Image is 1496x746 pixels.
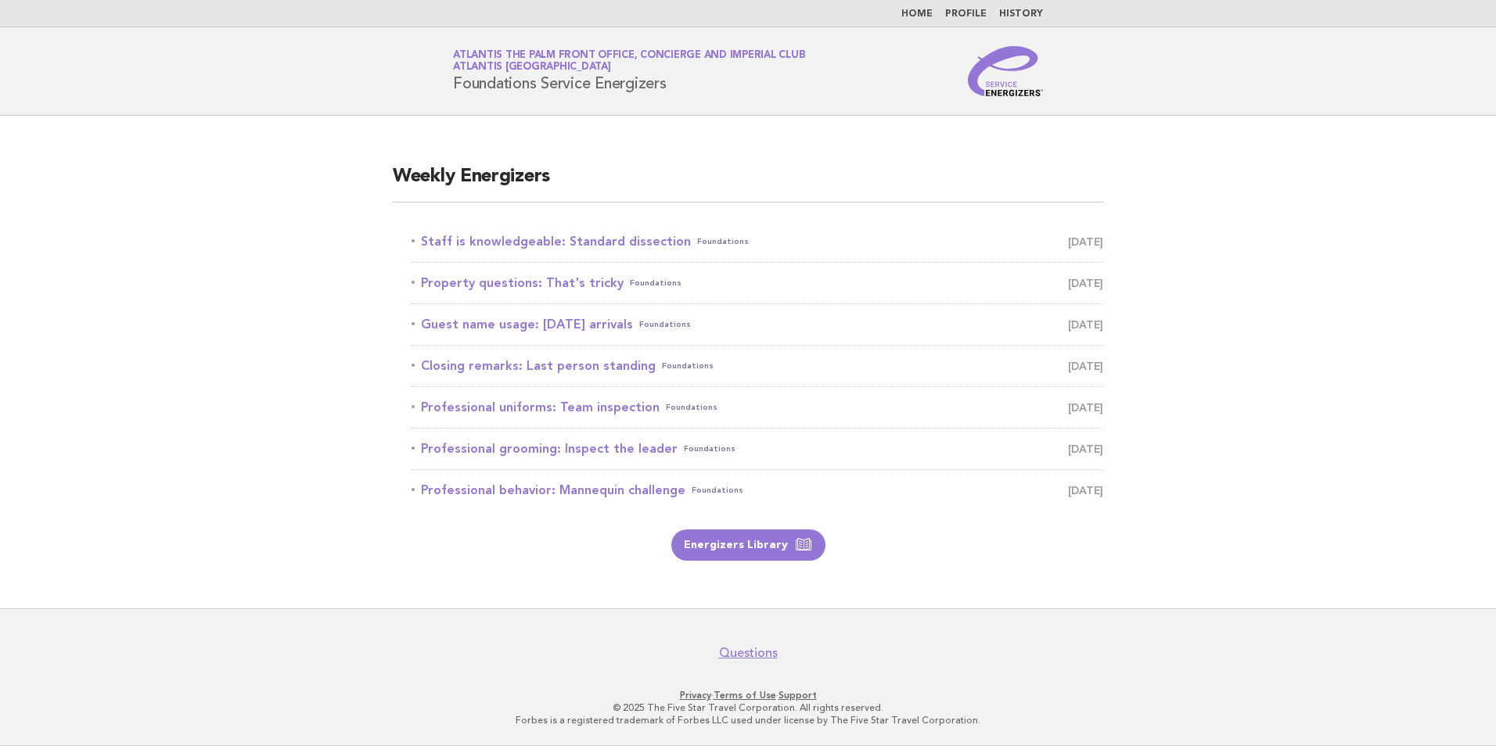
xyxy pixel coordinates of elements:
[666,396,717,418] span: Foundations
[1068,272,1103,294] span: [DATE]
[714,690,776,701] a: Terms of Use
[684,438,735,460] span: Foundations
[697,231,749,253] span: Foundations
[412,438,1103,460] a: Professional grooming: Inspect the leaderFoundations [DATE]
[453,51,805,91] h1: Foundations Service Energizers
[453,50,805,72] a: Atlantis The Palm Front Office, Concierge and Imperial ClubAtlantis [GEOGRAPHIC_DATA]
[1068,438,1103,460] span: [DATE]
[719,645,778,661] a: Questions
[412,355,1103,377] a: Closing remarks: Last person standingFoundations [DATE]
[680,690,711,701] a: Privacy
[901,9,933,19] a: Home
[453,63,611,73] span: Atlantis [GEOGRAPHIC_DATA]
[999,9,1043,19] a: History
[269,714,1227,726] p: Forbes is a registered trademark of Forbes LLC used under license by The Five Star Travel Corpora...
[630,272,681,294] span: Foundations
[779,690,817,701] a: Support
[639,314,691,335] span: Foundations
[945,9,987,19] a: Profile
[968,46,1043,96] img: Service Energizers
[393,164,1103,203] h2: Weekly Energizers
[269,701,1227,714] p: © 2025 The Five Star Travel Corporation. All rights reserved.
[1068,479,1103,501] span: [DATE]
[1068,231,1103,253] span: [DATE]
[412,396,1103,418] a: Professional uniforms: Team inspectionFoundations [DATE]
[269,689,1227,701] p: · ·
[1068,314,1103,335] span: [DATE]
[662,355,714,377] span: Foundations
[1068,355,1103,377] span: [DATE]
[412,272,1103,294] a: Property questions: That's trickyFoundations [DATE]
[671,529,825,561] a: Energizers Library
[412,479,1103,501] a: Professional behavior: Mannequin challengeFoundations [DATE]
[412,231,1103,253] a: Staff is knowledgeable: Standard dissectionFoundations [DATE]
[1068,396,1103,418] span: [DATE]
[412,314,1103,335] a: Guest name usage: [DATE] arrivalsFoundations [DATE]
[692,479,743,501] span: Foundations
